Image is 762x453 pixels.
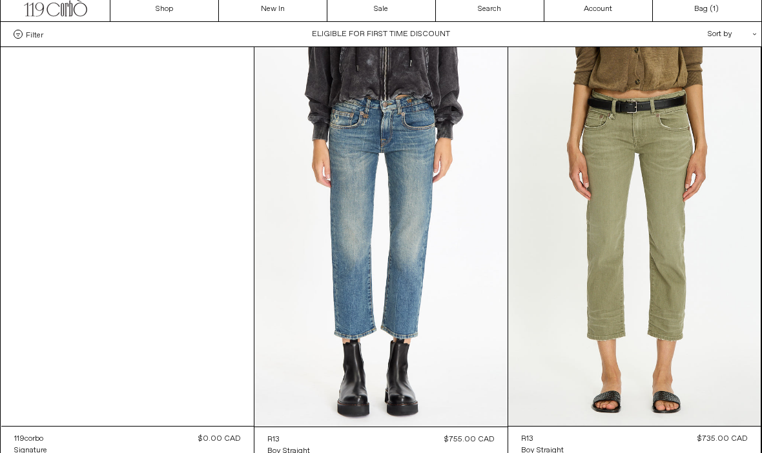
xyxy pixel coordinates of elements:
[26,30,43,39] span: Filter
[267,434,310,445] a: R13
[713,3,719,15] span: )
[697,433,748,445] div: $735.00 CAD
[267,434,280,445] div: R13
[521,434,533,445] div: R13
[1,47,254,426] img: Signature
[198,433,241,445] div: $0.00 CAD
[713,4,716,14] span: 1
[14,434,43,445] div: 119corbo
[508,47,761,426] img: R13 Boy Straight
[632,22,748,46] div: Sort by
[14,433,47,445] a: 119corbo
[521,433,564,445] a: R13
[254,47,508,427] img: R13 Boy Straight in kelly stretch
[444,434,495,445] div: $755.00 CAD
